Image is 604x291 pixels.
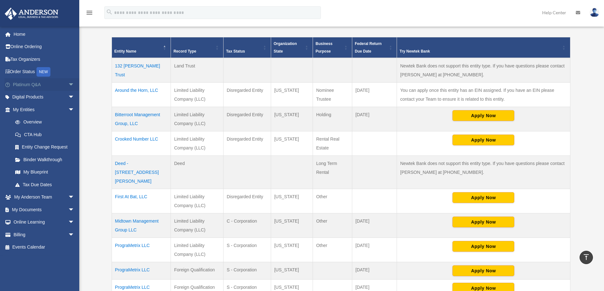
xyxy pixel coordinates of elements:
span: Tax Status [226,49,245,54]
span: Entity Name [114,49,136,54]
th: Try Newtek Bank : Activate to sort [397,37,570,58]
img: User Pic [590,8,599,17]
a: Billingarrow_drop_down [4,228,84,241]
i: search [106,9,113,16]
a: Order StatusNEW [4,66,84,79]
a: Online Learningarrow_drop_down [4,216,84,229]
td: Other [313,189,352,213]
a: Entity Change Request [9,141,81,154]
img: Anderson Advisors Platinum Portal [3,8,60,20]
td: Around the Horn, LLC [112,83,171,107]
a: Binder Walkthrough [9,153,81,166]
span: arrow_drop_down [68,228,81,241]
span: arrow_drop_down [68,191,81,204]
td: Limited Liability Company (LLC) [171,238,224,262]
button: Apply Now [452,217,514,227]
td: Foreign Qualification [171,262,224,280]
td: PrograMetrix LLC [112,262,171,280]
a: Overview [9,116,78,129]
td: [US_STATE] [271,107,313,131]
td: S - Corporation [223,262,271,280]
td: [DATE] [352,83,397,107]
span: Record Type [173,49,196,54]
a: Events Calendar [4,241,84,254]
td: Deed [171,156,224,189]
td: Disregarded Entity [223,107,271,131]
td: Disregarded Entity [223,83,271,107]
td: Disregarded Entity [223,131,271,156]
td: Nominee Trustee [313,83,352,107]
span: Organization State [274,41,297,54]
td: Other [313,238,352,262]
span: arrow_drop_down [68,216,81,229]
td: Newtek Bank does not support this entity type. If you have questions please contact [PERSON_NAME]... [397,58,570,83]
td: Disregarded Entity [223,189,271,213]
td: Land Trust [171,58,224,83]
th: Record Type: Activate to sort [171,37,224,58]
td: Limited Liability Company (LLC) [171,213,224,238]
td: Limited Liability Company (LLC) [171,107,224,131]
a: Digital Productsarrow_drop_down [4,91,84,104]
button: Apply Now [452,241,514,252]
a: Tax Due Dates [9,178,81,191]
div: Try Newtek Bank [399,47,560,55]
th: Entity Name: Activate to invert sorting [112,37,171,58]
i: menu [86,9,93,16]
td: Limited Liability Company (LLC) [171,131,224,156]
td: [US_STATE] [271,83,313,107]
td: First At Bat, LLC [112,189,171,213]
td: 132 [PERSON_NAME] Trust [112,58,171,83]
a: My Blueprint [9,166,81,179]
td: You can apply once this entity has an EIN assigned. If you have an EIN please contact your Team t... [397,83,570,107]
div: NEW [36,67,50,77]
td: PrograMetrix LLC [112,238,171,262]
td: [DATE] [352,213,397,238]
th: Organization State: Activate to sort [271,37,313,58]
td: Deed - [STREET_ADDRESS][PERSON_NAME] [112,156,171,189]
td: [US_STATE] [271,213,313,238]
a: CTA Hub [9,128,81,141]
a: My Anderson Teamarrow_drop_down [4,191,84,204]
button: Apply Now [452,192,514,203]
td: Midtown Management Group LLC [112,213,171,238]
td: Crooked Number LLC [112,131,171,156]
td: Long Term Rental [313,156,352,189]
a: Platinum Q&Aarrow_drop_down [4,78,84,91]
td: Newtek Bank does not support this entity type. If you have questions please contact [PERSON_NAME]... [397,156,570,189]
button: Apply Now [452,135,514,145]
td: Limited Liability Company (LLC) [171,83,224,107]
span: Business Purpose [315,41,332,54]
td: Other [313,213,352,238]
td: C - Corporation [223,213,271,238]
td: [US_STATE] [271,238,313,262]
td: Rental Real Estate [313,131,352,156]
span: arrow_drop_down [68,203,81,216]
span: Federal Return Due Date [355,41,382,54]
td: [DATE] [352,262,397,280]
td: Holding [313,107,352,131]
span: arrow_drop_down [68,78,81,91]
a: Home [4,28,84,41]
th: Tax Status: Activate to sort [223,37,271,58]
td: [DATE] [352,107,397,131]
span: arrow_drop_down [68,91,81,104]
i: vertical_align_top [582,253,590,261]
td: S - Corporation [223,238,271,262]
td: [US_STATE] [271,189,313,213]
a: Online Ordering [4,41,84,53]
th: Federal Return Due Date: Activate to sort [352,37,397,58]
button: Apply Now [452,110,514,121]
td: Bitterroot Management Group, LLC [112,107,171,131]
a: menu [86,11,93,16]
td: [US_STATE] [271,262,313,280]
td: [DATE] [352,238,397,262]
button: Apply Now [452,265,514,276]
th: Business Purpose: Activate to sort [313,37,352,58]
a: Tax Organizers [4,53,84,66]
td: [US_STATE] [271,131,313,156]
a: My Documentsarrow_drop_down [4,203,84,216]
td: Limited Liability Company (LLC) [171,189,224,213]
span: arrow_drop_down [68,103,81,116]
a: My Entitiesarrow_drop_down [4,103,81,116]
